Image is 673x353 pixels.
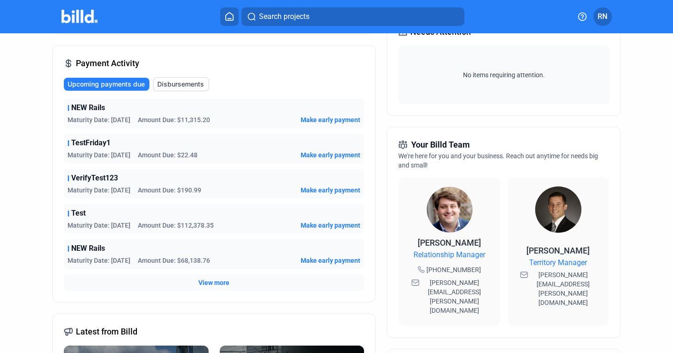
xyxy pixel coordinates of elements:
button: Upcoming payments due [64,78,149,91]
button: View more [198,278,229,287]
button: Make early payment [301,186,360,195]
span: Maturity Date: [DATE] [68,150,130,160]
img: Billd Company Logo [62,10,98,23]
span: Relationship Manager [414,249,485,260]
span: No items requiring attention. [402,70,605,80]
span: We're here for you and your business. Reach out anytime for needs big and small! [398,152,598,169]
span: Amount Due: $190.99 [138,186,201,195]
span: [PHONE_NUMBER] [426,265,481,274]
span: Amount Due: $68,138.76 [138,256,210,265]
img: Relationship Manager [426,186,473,233]
span: NEW Rails [71,102,105,113]
span: [PERSON_NAME] [418,238,481,248]
span: Amount Due: $112,378.35 [138,221,214,230]
span: Latest from Billd [76,325,137,338]
span: Maturity Date: [DATE] [68,256,130,265]
span: [PERSON_NAME] [526,246,590,255]
button: Make early payment [301,256,360,265]
span: Amount Due: $22.48 [138,150,198,160]
span: Test [71,208,86,219]
button: Disbursements [153,77,209,91]
span: Payment Activity [76,57,139,70]
span: Disbursements [157,80,204,89]
span: Amount Due: $11,315.20 [138,115,210,124]
span: Maturity Date: [DATE] [68,221,130,230]
button: Search projects [241,7,464,26]
span: TestFriday1 [71,137,111,149]
span: NEW Rails [71,243,105,254]
span: Upcoming payments due [68,80,145,89]
button: Make early payment [301,221,360,230]
span: [PERSON_NAME][EMAIL_ADDRESS][PERSON_NAME][DOMAIN_NAME] [530,270,597,307]
span: Maturity Date: [DATE] [68,115,130,124]
button: RN [593,7,612,26]
img: Territory Manager [535,186,581,233]
button: Make early payment [301,115,360,124]
span: Your Billd Team [411,138,470,151]
span: RN [598,11,607,22]
button: Make early payment [301,150,360,160]
span: VerifyTest123 [71,173,118,184]
span: Search projects [259,11,309,22]
span: Territory Manager [529,257,587,268]
span: Maturity Date: [DATE] [68,186,130,195]
span: [PERSON_NAME][EMAIL_ADDRESS][PERSON_NAME][DOMAIN_NAME] [421,278,488,315]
